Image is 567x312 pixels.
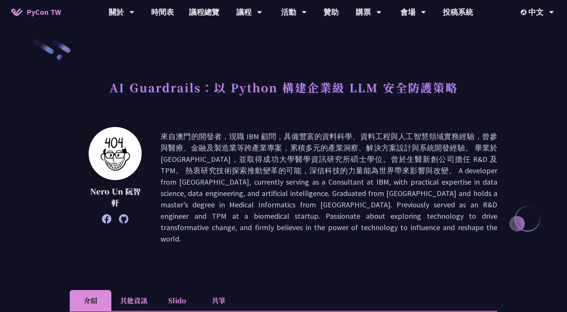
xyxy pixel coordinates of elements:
[70,290,111,311] li: 介紹
[27,6,61,18] span: PyCon TW
[156,290,198,311] li: Slido
[161,131,497,245] p: 來自澳門的開發者，現職 IBM 顧問，具備豐富的資料科學、資料工程與人工智慧領域實務經驗，曾參與醫療、金融及製造業等跨產業專案，累積多元的產業洞察、解決方案設計與系統開發經驗。 畢業於[GEOG...
[111,290,156,311] li: 其他資訊
[89,127,142,180] img: Nero Un 阮智軒
[4,3,69,22] a: PyCon TW
[521,9,528,15] img: Locale Icon
[89,186,142,209] p: Nero Un 阮智軒
[109,76,458,99] h1: AI Guardrails：以 Python 構建企業級 LLM 安全防護策略
[198,290,239,311] li: 共筆
[11,8,23,16] img: Home icon of PyCon TW 2025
